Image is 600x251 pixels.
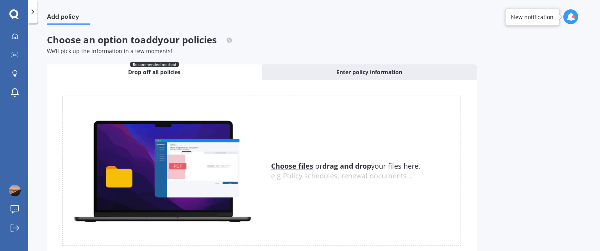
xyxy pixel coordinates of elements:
[271,161,313,171] u: Choose files
[47,33,232,46] span: Choose an option
[336,68,402,76] span: Enter policy information
[47,13,90,23] span: Add policy
[322,161,371,171] b: drag and drop
[130,33,217,46] span: to add your policies
[128,68,180,76] span: Drop off all policies
[47,47,172,55] span: We’ll pick up the information in a few moments!
[63,116,262,226] img: upload.de96410c8ce839c3fdd5.gif
[271,161,420,171] span: or your files here.
[9,185,21,196] img: ACg8ocIMYHwBSVlxKqquSB6OGxI3eYjycZb9IrLFaViDh7_LyTQYkvmm0A=s96-c
[271,172,461,180] div: e.g Policy schedules, renewal documents...
[511,13,554,21] div: New notification
[130,62,179,67] span: Recommended method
